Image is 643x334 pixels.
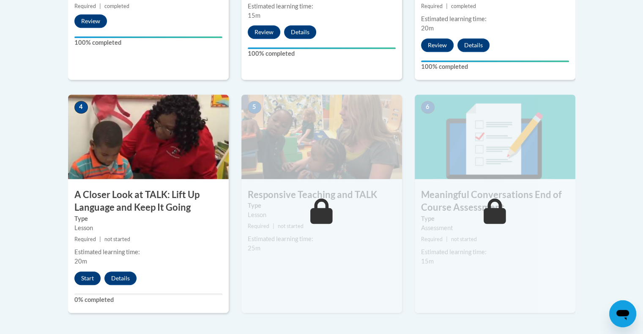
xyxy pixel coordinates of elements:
span: 5 [248,101,261,114]
div: Estimated learning time: [421,14,569,24]
span: Required [74,3,96,9]
img: Course Image [415,95,575,179]
div: Lesson [248,210,396,220]
h3: Responsive Teaching and TALK [241,188,402,201]
div: Your progress [421,60,569,62]
button: Details [104,272,137,285]
div: Your progress [74,36,222,38]
button: Review [248,25,280,39]
span: | [446,236,448,242]
span: 20m [421,24,434,32]
iframe: Button to launch messaging window [609,300,636,327]
div: Estimated learning time: [74,247,222,257]
label: 100% completed [248,49,396,58]
span: not started [278,223,304,229]
span: 15m [421,258,434,265]
button: Review [421,38,454,52]
h3: Meaningful Conversations End of Course Assessment [415,188,575,215]
span: Required [421,3,443,9]
button: Review [74,14,107,28]
div: Estimated learning time: [421,247,569,257]
div: Your progress [248,47,396,49]
div: Assessment [421,223,569,233]
span: 15m [248,12,260,19]
span: Required [248,223,269,229]
span: not started [451,236,477,242]
span: 25m [248,244,260,252]
span: Required [74,236,96,242]
span: 6 [421,101,435,114]
label: Type [248,201,396,210]
span: completed [104,3,129,9]
img: Course Image [68,95,229,179]
span: 4 [74,101,88,114]
div: Estimated learning time: [248,234,396,244]
span: | [446,3,448,9]
button: Start [74,272,101,285]
h3: A Closer Look at TALK: Lift Up Language and Keep It Going [68,188,229,215]
span: | [273,223,274,229]
span: completed [451,3,476,9]
label: 100% completed [74,38,222,47]
label: Type [74,214,222,223]
span: not started [104,236,130,242]
span: 20m [74,258,87,265]
label: 100% completed [421,62,569,71]
button: Details [284,25,316,39]
button: Details [457,38,490,52]
div: Lesson [74,223,222,233]
span: | [99,236,101,242]
div: Estimated learning time: [248,2,396,11]
span: Required [421,236,443,242]
img: Course Image [241,95,402,179]
span: | [99,3,101,9]
label: 0% completed [74,295,222,304]
label: Type [421,214,569,223]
